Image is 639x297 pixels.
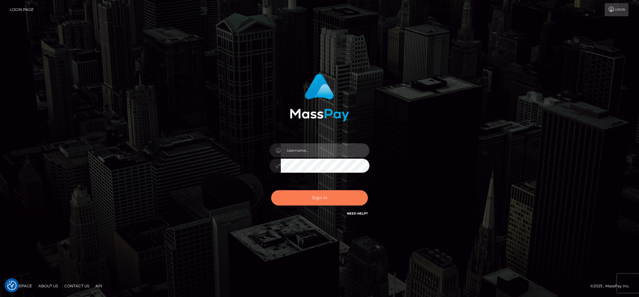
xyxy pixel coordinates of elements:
a: Login [605,3,628,16]
button: Sign in [271,190,368,205]
img: Revisit consent button [7,281,17,290]
a: API [93,281,105,291]
a: Homepage [7,281,35,291]
div: © 2025 , MassPay Inc. [590,283,634,290]
input: Username... [281,143,369,157]
a: Login Page [10,3,34,16]
a: Need Help? [347,211,368,215]
a: About Us [36,281,61,291]
img: MassPay Login [290,74,349,121]
a: Contact Us [62,281,92,291]
button: Consent Preferences [7,281,17,290]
